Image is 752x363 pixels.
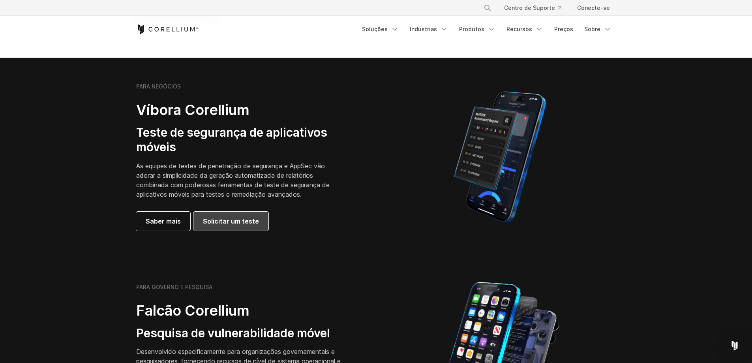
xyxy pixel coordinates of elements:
[193,212,268,231] a: Solicitar um teste
[203,217,259,225] font: Solicitar um teste
[725,336,744,355] div: Abra o Intercom Messenger
[362,26,388,32] font: Soluções
[584,26,600,32] font: Sobre
[136,212,190,231] a: Saber mais
[504,4,555,11] font: Centro de Suporte
[441,88,559,226] img: Relatório automatizado do Corellium MATRIX no iPhone mostrando resultados de testes de vulnerabil...
[459,26,484,32] font: Produtos
[136,326,330,340] font: Pesquisa de vulnerabilidade móvel
[480,1,495,15] button: Procurar
[474,1,616,15] div: Menu de navegação
[136,125,327,154] font: Teste de segurança de aplicativos móveis
[577,4,610,11] font: Conecte-se
[506,26,532,32] font: Recursos
[136,284,212,290] font: PARA GOVERNO E PESQUISA
[136,101,249,118] font: Víbora Corellium
[136,302,249,319] font: Falcão Corellium
[136,162,330,198] font: As equipes de testes de penetração de segurança e AppSec vão adorar a simplicidade da geração aut...
[410,26,437,32] font: Indústrias
[357,22,616,36] div: Menu de navegação
[554,26,573,32] font: Preços
[136,24,199,34] a: Página inicial do Corellium
[146,217,181,225] font: Saber mais
[136,83,181,90] font: PARA NEGÓCIOS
